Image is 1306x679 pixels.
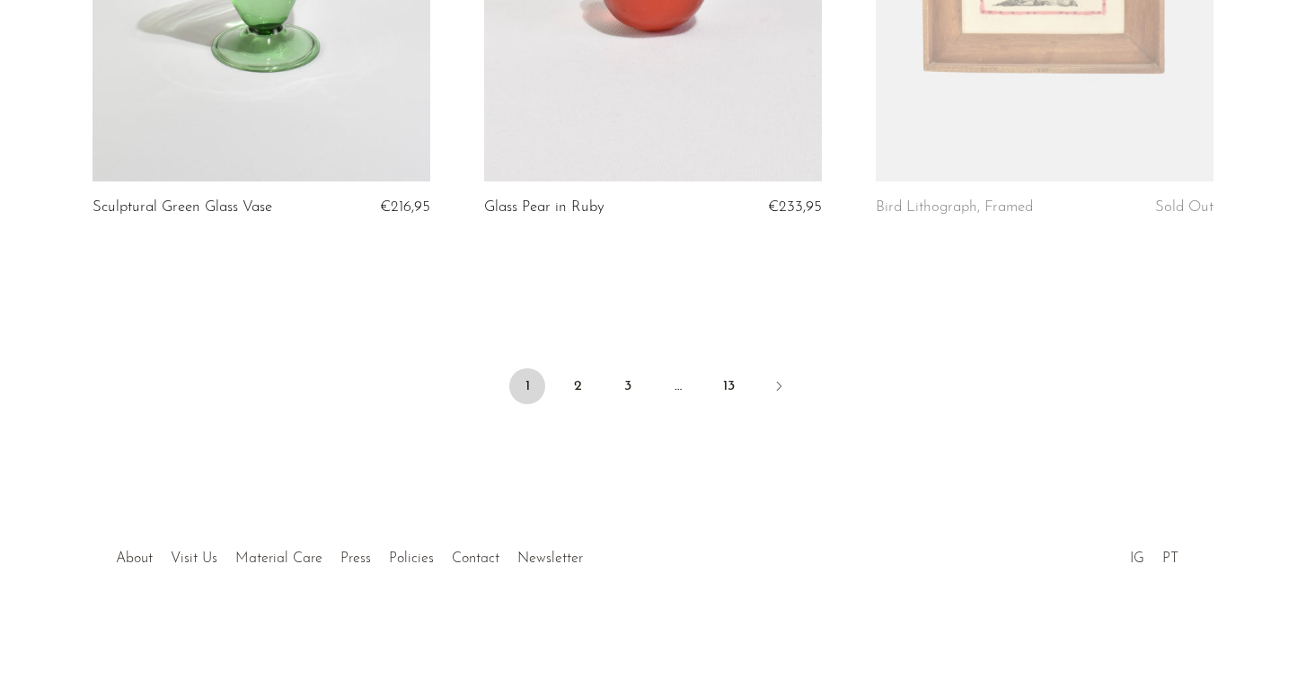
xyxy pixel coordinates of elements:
span: 1 [509,368,545,404]
a: Sculptural Green Glass Vase [93,199,272,216]
a: Policies [389,551,434,566]
a: Bird Lithograph, Framed [876,199,1033,216]
ul: Quick links [107,537,592,571]
a: Visit Us [171,551,217,566]
span: €216,95 [380,199,430,215]
a: About [116,551,153,566]
span: Sold Out [1155,199,1213,215]
a: Material Care [235,551,322,566]
a: Contact [452,551,499,566]
a: IG [1130,551,1144,566]
a: 13 [710,368,746,404]
span: €233,95 [768,199,822,215]
a: Next [761,368,797,408]
a: Press [340,551,371,566]
span: … [660,368,696,404]
a: 2 [560,368,596,404]
a: PT [1162,551,1178,566]
a: 3 [610,368,646,404]
a: Glass Pear in Ruby [484,199,604,216]
ul: Social Medias [1121,537,1187,571]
